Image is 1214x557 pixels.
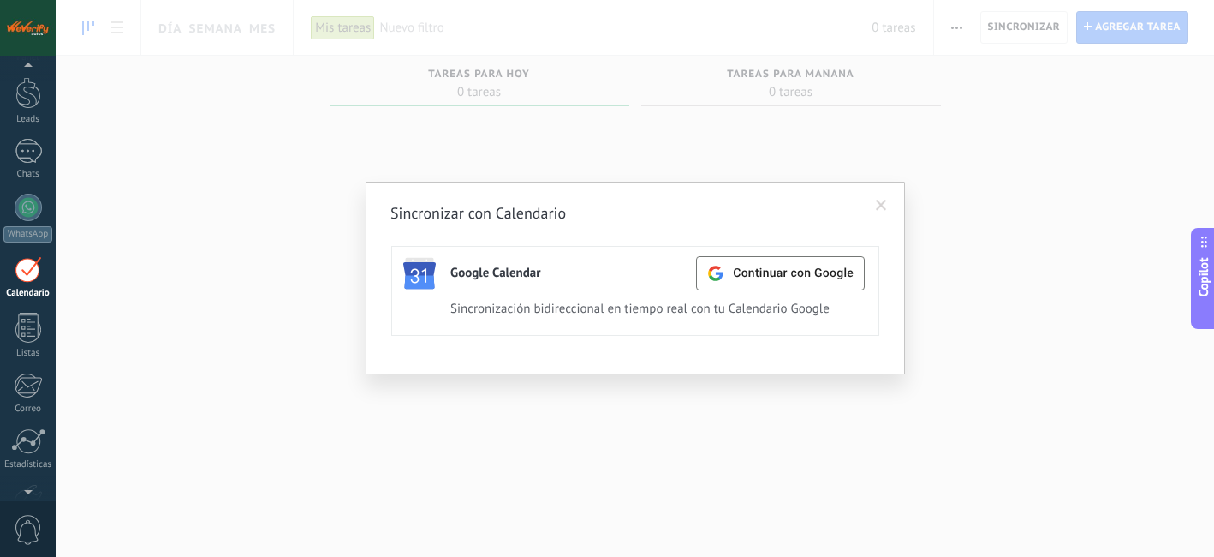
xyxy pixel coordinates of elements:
[3,459,53,470] div: Estadísticas
[733,267,854,280] span: Continuar con Google
[3,348,53,359] div: Listas
[450,265,541,281] div: Google Calendar
[390,203,879,223] h2: Sincronizar con Calendario
[3,288,53,299] div: Calendario
[3,169,53,180] div: Chats
[1195,258,1212,297] span: Copilot
[3,114,53,125] div: Leads
[450,301,855,317] div: Sincronización bidireccional en tiempo real con tu Calendario Google
[3,226,52,243] div: WhatsApp
[696,256,865,290] button: Continuar con Google
[3,404,53,415] div: Correo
